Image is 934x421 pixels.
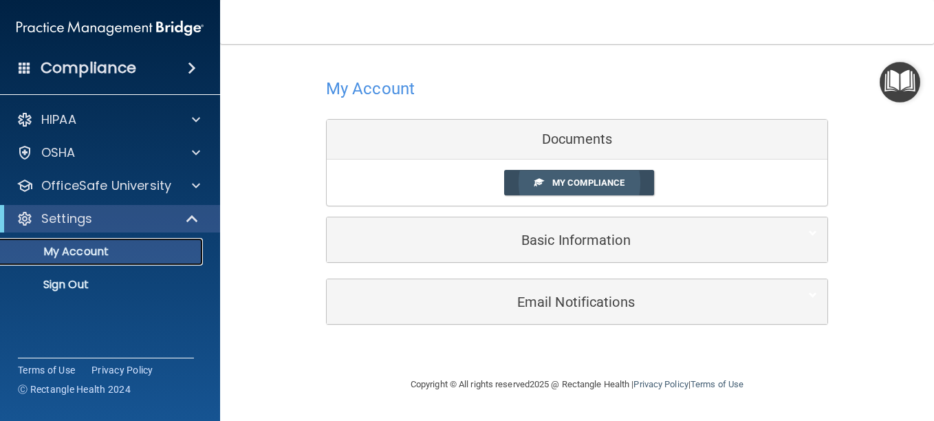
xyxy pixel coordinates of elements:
a: OfficeSafe University [17,177,200,194]
a: Settings [17,210,199,227]
p: OSHA [41,144,76,161]
div: Documents [327,120,827,160]
h4: Compliance [41,58,136,78]
h4: My Account [326,80,415,98]
a: Email Notifications [337,286,817,317]
a: HIPAA [17,111,200,128]
img: PMB logo [17,14,204,42]
p: My Account [9,245,197,259]
p: HIPAA [41,111,76,128]
a: Privacy Policy [633,379,688,389]
p: OfficeSafe University [41,177,171,194]
a: Privacy Policy [91,363,153,377]
span: Ⓒ Rectangle Health 2024 [18,382,131,396]
p: Settings [41,210,92,227]
p: Sign Out [9,278,197,292]
a: Basic Information [337,224,817,255]
div: Copyright © All rights reserved 2025 @ Rectangle Health | | [326,363,828,407]
a: Terms of Use [691,379,743,389]
h5: Email Notifications [337,294,775,310]
a: Terms of Use [18,363,75,377]
h5: Basic Information [337,233,775,248]
span: My Compliance [552,177,625,188]
iframe: Drift Widget Chat Controller [696,323,917,378]
button: Open Resource Center [880,62,920,102]
a: OSHA [17,144,200,161]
